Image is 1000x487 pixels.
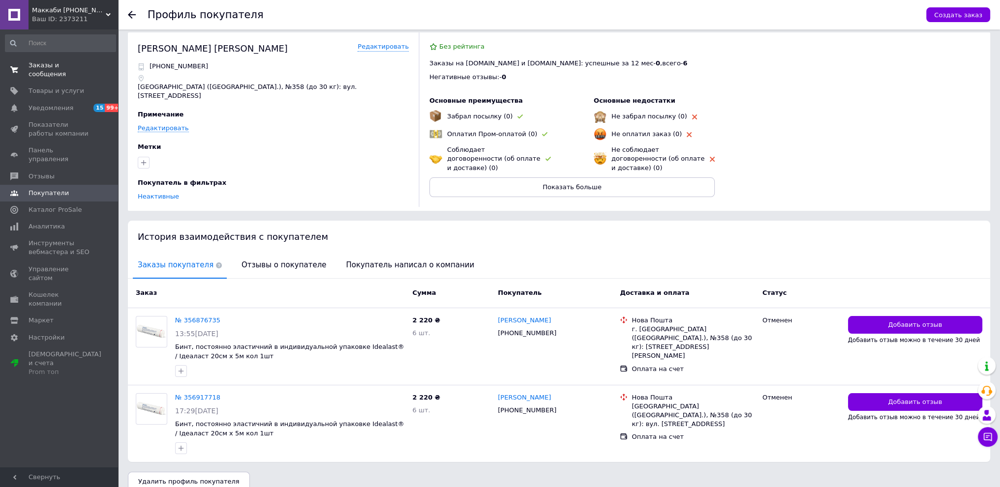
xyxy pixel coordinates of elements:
[32,6,106,15] span: Маккаби +380667150358 +380672796819
[138,231,328,242] span: История взаимодействия с покупателем
[429,97,523,104] span: Основные преимущества
[429,73,502,81] span: Негативные отзывы: -
[683,59,687,67] span: 6
[502,73,506,81] span: 0
[594,97,675,104] span: Основные недостатки
[29,86,84,95] span: Товары и услуги
[136,316,167,347] a: Фото товару
[29,222,65,231] span: Аналитика
[439,43,485,50] span: Без рейтинга
[413,394,440,401] span: 2 220 ₴
[128,11,136,19] div: Вернуться назад
[175,316,220,324] a: № 356876735
[136,289,157,296] span: Заказ
[692,115,697,119] img: rating-tag-type
[888,320,942,330] span: Добавить отзыв
[632,316,754,325] div: Нова Пошта
[429,152,442,165] img: emoji
[632,393,754,402] div: Нова Пошта
[594,152,606,165] img: emoji
[611,113,687,120] span: Не забрал посылку (0)
[93,104,105,112] span: 15
[498,316,551,325] a: [PERSON_NAME]
[611,130,682,138] span: Не оплатил заказ (0)
[138,193,179,200] a: Неактивные
[138,478,240,485] span: Удалить профиль покупателя
[138,143,161,150] span: Метки
[175,330,218,338] span: 13:55[DATE]
[611,146,704,171] span: Не соблюдает договоренности (об оплате и доставке) (0)
[413,406,430,414] span: 6 шт.
[710,157,715,162] img: rating-tag-type
[29,172,55,181] span: Отзывы
[105,104,121,112] span: 99+
[498,393,551,402] a: [PERSON_NAME]
[150,62,208,71] p: [PHONE_NUMBER]
[29,265,91,283] span: Управление сайтом
[175,343,404,360] a: Бинт, постоянно эластичний в индивидуальной упаковке Idealast® / Ідеаласт 20см х 5м кол 1шт
[926,7,990,22] button: Создать заказ
[32,15,118,24] div: Ваш ID: 2373211
[29,350,101,377] span: [DEMOGRAPHIC_DATA] и счета
[29,368,101,376] div: Prom топ
[136,393,167,425] a: Фото товару
[133,253,227,278] span: Заказы покупателя
[237,253,331,278] span: Отзывы о покупателе
[413,289,436,296] span: Сумма
[29,316,54,325] span: Маркет
[447,146,540,171] span: Соблюдает договоренности (об оплате и доставке) (0)
[848,316,982,334] button: Добавить отзыв
[632,402,754,429] div: [GEOGRAPHIC_DATA] ([GEOGRAPHIC_DATA].), №358 (до 30 кг): вул. [STREET_ADDRESS]
[447,113,513,120] span: Забрал посылку (0)
[29,333,64,342] span: Настройки
[29,189,69,198] span: Покупатели
[447,130,537,138] span: Оплатил Пром-оплатой (0)
[496,327,558,340] div: [PHONE_NUMBER]
[429,177,715,197] button: Показать больше
[498,289,542,296] span: Покупатель
[620,289,689,296] span: Доставка и оплата
[848,337,980,344] span: Добавить отзыв можно в течение 30 дней
[888,398,942,407] span: Добавить отзыв
[848,393,982,411] button: Добавить отзыв
[29,146,91,164] span: Панель управления
[138,178,406,187] div: Покупатель в фильтрах
[138,83,409,100] p: [GEOGRAPHIC_DATA] ([GEOGRAPHIC_DATA].), №358 (до 30 кг): вул. [STREET_ADDRESS]
[429,59,687,67] span: Заказы на [DOMAIN_NAME] и [DOMAIN_NAME]: успешные за 12 мес - , всего -
[496,404,558,417] div: [PHONE_NUMBER]
[5,34,116,52] input: Поиск
[413,329,430,337] span: 6 шт.
[138,42,288,55] div: [PERSON_NAME] [PERSON_NAME]
[594,128,606,141] img: emoji
[136,324,167,339] img: Фото товару
[341,253,479,278] span: Покупатель написал о компании
[29,104,73,113] span: Уведомления
[762,316,840,325] div: Отменен
[632,365,754,373] div: Оплата на счет
[429,110,441,122] img: emoji
[762,393,840,402] div: Отменен
[848,414,980,421] span: Добавить отзыв можно в течение 30 дней
[687,132,692,137] img: rating-tag-type
[517,115,523,119] img: rating-tag-type
[175,407,218,415] span: 17:29[DATE]
[138,124,189,132] a: Редактировать
[542,132,547,137] img: rating-tag-type
[429,128,442,141] img: emoji
[29,290,91,308] span: Кошелек компании
[138,111,183,118] span: Примечание
[632,432,754,441] div: Оплата на счет
[136,401,167,416] img: Фото товару
[413,316,440,324] span: 2 220 ₴
[934,11,982,19] span: Создать заказ
[29,239,91,257] span: Инструменты вебмастера и SEO
[148,9,264,21] h1: Профиль покупателя
[545,157,551,161] img: rating-tag-type
[656,59,660,67] span: 0
[632,325,754,361] div: г. [GEOGRAPHIC_DATA] ([GEOGRAPHIC_DATA].), №358 (до 30 кг): [STREET_ADDRESS][PERSON_NAME]
[978,427,998,447] button: Чат с покупателем
[175,420,404,437] a: Бинт, постоянно эластичний в индивидуальной упаковке Idealast® / Ідеаласт 20см х 5м кол 1шт
[762,289,787,296] span: Статус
